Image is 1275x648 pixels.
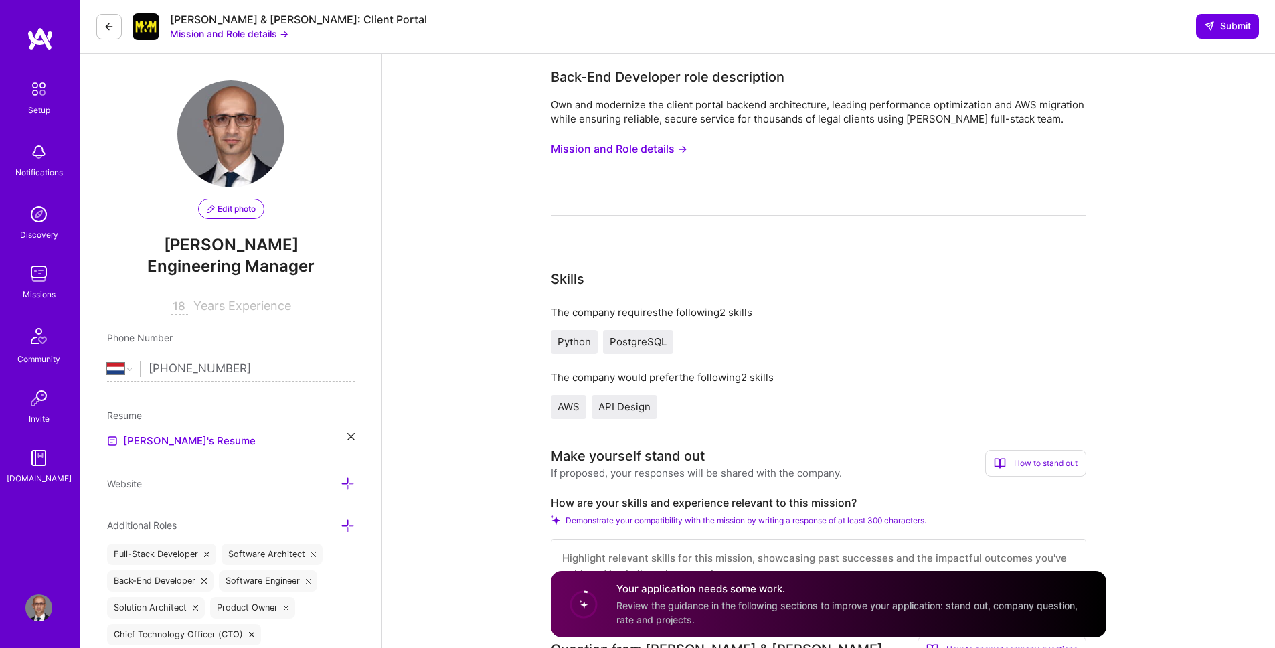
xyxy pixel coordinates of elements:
img: logo [27,27,54,51]
div: Skills [551,269,584,289]
div: Community [17,352,60,366]
div: If proposed, your responses will be shared with the company. [551,466,842,480]
img: Invite [25,385,52,412]
span: Submit [1204,19,1251,33]
i: icon Close [306,578,311,584]
i: icon Close [193,605,198,611]
input: XX [171,299,188,315]
span: Engineering Manager [107,255,355,282]
span: Resume [107,410,142,421]
img: Resume [107,436,118,447]
i: icon LeftArrowDark [104,21,114,32]
div: Notifications [15,165,63,179]
span: Demonstrate your compatibility with the mission by writing a response of at least 300 characters. [566,515,926,525]
div: Discovery [20,228,58,242]
a: [PERSON_NAME]'s Resume [107,433,256,449]
i: icon Close [311,552,317,557]
i: icon Close [284,605,289,611]
img: setup [25,75,53,103]
a: User Avatar [22,594,56,621]
i: icon Close [201,578,207,584]
button: Mission and Role details → [170,27,288,41]
span: Website [107,478,142,489]
span: AWS [558,400,580,413]
img: Community [23,320,55,352]
img: User Avatar [177,80,284,187]
div: Software Architect [222,544,323,565]
input: +1 (000) 000-0000 [149,349,338,388]
div: [PERSON_NAME] & [PERSON_NAME]: Client Portal [170,13,427,27]
span: Phone Number [107,332,173,343]
div: Make yourself stand out [551,446,705,466]
div: [DOMAIN_NAME] [7,471,72,485]
div: Chief Technology Officer (CTO) [107,624,261,645]
span: Review the guidance in the following sections to improve your application: stand out, company que... [616,600,1078,625]
div: Own and modernize the client portal backend architecture, leading performance optimization and AW... [551,98,1086,126]
span: [PERSON_NAME] [107,235,355,255]
div: Software Engineer [219,570,318,592]
div: Back-End Developer [107,570,214,592]
button: Mission and Role details → [551,137,687,161]
div: How to stand out [985,450,1086,477]
img: discovery [25,201,52,228]
div: Product Owner [210,597,296,619]
h4: Your application needs some work. [616,582,1090,596]
i: icon Close [249,632,254,637]
span: API Design [598,400,651,413]
img: guide book [25,444,52,471]
i: icon PencilPurple [207,205,215,213]
span: Additional Roles [107,519,177,531]
span: Python [558,335,591,348]
span: Years Experience [193,299,291,313]
div: The company requires the following 2 skills [551,305,1086,319]
button: Edit photo [198,199,264,219]
div: Back-End Developer role description [551,67,784,87]
span: Edit photo [207,203,256,215]
div: Missions [23,287,56,301]
div: The company would prefer the following 2 skills [551,370,1086,384]
i: icon Close [204,552,209,557]
div: Invite [29,412,50,426]
i: Check [551,515,560,525]
i: icon BookOpen [994,457,1006,469]
span: PostgreSQL [610,335,667,348]
div: Solution Architect [107,597,205,619]
div: Full-Stack Developer [107,544,216,565]
label: How are your skills and experience relevant to this mission? [551,496,1086,510]
i: icon SendLight [1204,21,1215,31]
i: icon Close [347,433,355,440]
button: Submit [1196,14,1259,38]
img: teamwork [25,260,52,287]
img: bell [25,139,52,165]
div: Setup [28,103,50,117]
img: Company Logo [133,13,159,40]
img: User Avatar [25,594,52,621]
